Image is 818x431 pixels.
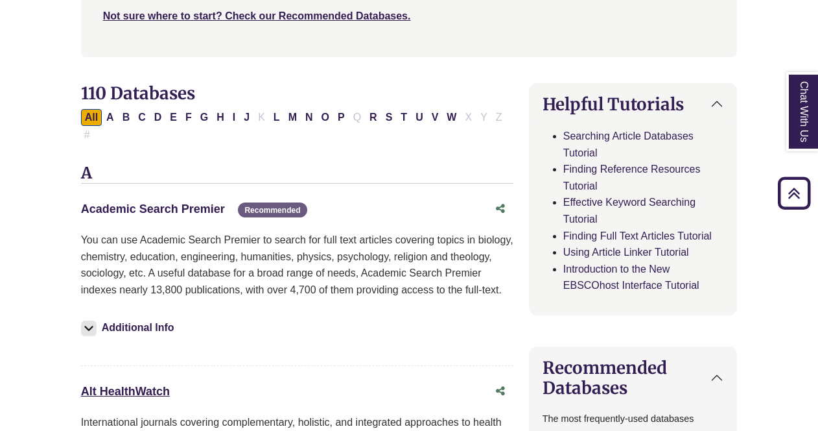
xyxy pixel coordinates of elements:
[270,109,284,126] button: Filter Results L
[487,379,513,404] button: Share this database
[240,109,253,126] button: Filter Results J
[334,109,349,126] button: Filter Results P
[81,109,102,126] button: All
[773,184,815,202] a: Back to Top
[150,109,166,126] button: Filter Results D
[119,109,134,126] button: Filter Results B
[81,232,513,298] p: You can use Academic Search Premier to search for full text articles covering topics in biology, ...
[428,109,443,126] button: Filter Results V
[81,164,513,184] h3: A
[530,84,737,125] button: Helpful Tutorials
[196,109,212,126] button: Filter Results G
[397,109,411,126] button: Filter Results T
[213,109,228,126] button: Filter Results H
[563,164,701,191] a: Finding Reference Resources Tutorial
[102,109,118,126] button: Filter Results A
[181,109,196,126] button: Filter Results F
[285,109,301,126] button: Filter Results M
[166,109,181,126] button: Filter Results E
[81,385,170,398] a: Alt HealthWatch
[382,109,397,126] button: Filter Results S
[81,82,195,104] span: 110 Databases
[530,347,737,408] button: Recommended Databases
[366,109,381,126] button: Filter Results R
[81,111,508,140] div: Alpha-list to filter by first letter of database name
[134,109,150,126] button: Filter Results C
[563,197,695,225] a: Effective Keyword Searching Tutorial
[443,109,460,126] button: Filter Results W
[487,197,513,221] button: Share this database
[229,109,239,126] button: Filter Results I
[563,230,712,241] a: Finding Full Text Articles Tutorial
[301,109,317,126] button: Filter Results N
[563,264,699,291] a: Introduction to the New EBSCOhost Interface Tutorial
[543,412,724,426] p: The most frequently-used databases
[81,319,178,337] button: Additional Info
[563,130,694,158] a: Searching Article Databases Tutorial
[238,203,307,217] span: Recommended
[412,109,427,126] button: Filter Results U
[318,109,333,126] button: Filter Results O
[563,247,689,258] a: Using Article Linker Tutorial
[103,10,411,21] a: Not sure where to start? Check our Recommended Databases.
[81,203,225,215] a: Academic Search Premier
